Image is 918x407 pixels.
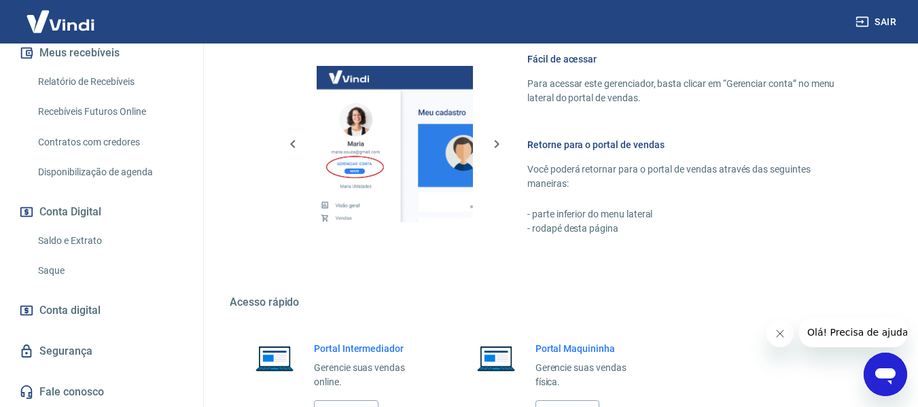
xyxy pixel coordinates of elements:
[16,336,187,366] a: Segurança
[467,342,525,374] img: Imagem de um notebook aberto
[853,10,902,35] button: Sair
[33,68,187,96] a: Relatório de Recebíveis
[33,227,187,255] a: Saldo e Extrato
[799,317,907,347] iframe: Mensagem da empresa
[864,353,907,396] iframe: Botão para abrir a janela de mensagens
[16,197,187,227] button: Conta Digital
[527,162,853,191] p: Você poderá retornar para o portal de vendas através das seguintes maneiras:
[535,361,648,389] p: Gerencie suas vendas física.
[39,301,101,320] span: Conta digital
[33,158,187,186] a: Disponibilização de agenda
[317,66,473,222] img: Imagem da dashboard mostrando o botão de gerenciar conta na sidebar no lado esquerdo
[527,52,853,66] h6: Fácil de acessar
[16,296,187,325] a: Conta digital
[8,10,114,20] span: Olá! Precisa de ajuda?
[527,207,853,222] p: - parte inferior do menu lateral
[314,342,427,355] h6: Portal Intermediador
[16,1,105,42] img: Vindi
[246,342,303,374] img: Imagem de um notebook aberto
[535,342,648,355] h6: Portal Maquininha
[527,222,853,236] p: - rodapé desta página
[16,377,187,407] a: Fale conosco
[33,257,187,285] a: Saque
[16,38,187,68] button: Meus recebíveis
[230,296,885,309] h5: Acesso rápido
[527,138,853,152] h6: Retorne para o portal de vendas
[33,98,187,126] a: Recebíveis Futuros Online
[33,128,187,156] a: Contratos com credores
[527,77,853,105] p: Para acessar este gerenciador, basta clicar em “Gerenciar conta” no menu lateral do portal de ven...
[314,361,427,389] p: Gerencie suas vendas online.
[766,320,794,347] iframe: Fechar mensagem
